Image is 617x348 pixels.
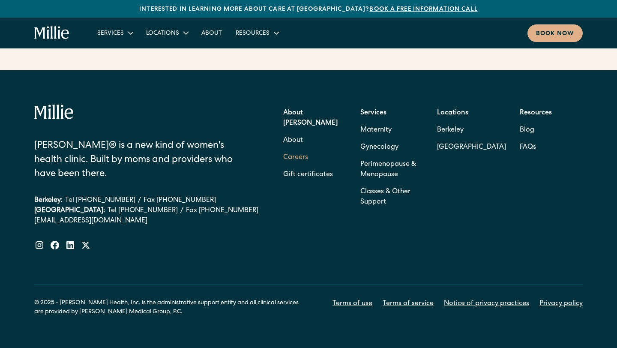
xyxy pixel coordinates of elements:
[360,156,423,183] a: Perimenopause & Menopause
[536,30,574,39] div: Book now
[144,195,216,206] a: Fax [PHONE_NUMBER]
[520,122,534,139] a: Blog
[437,139,506,156] a: [GEOGRAPHIC_DATA]
[283,166,333,183] a: Gift certificates
[437,110,468,117] strong: Locations
[520,110,552,117] strong: Resources
[34,195,63,206] div: Berkeley:
[437,122,506,139] a: Berkeley
[90,26,139,40] div: Services
[360,183,423,211] a: Classes & Other Support
[195,26,229,40] a: About
[383,299,434,309] a: Terms of service
[186,206,258,216] a: Fax [PHONE_NUMBER]
[34,299,308,317] div: © 2025 - [PERSON_NAME] Health, Inc. is the administrative support entity and all clinical service...
[138,195,141,206] div: /
[236,29,270,38] div: Resources
[34,26,70,40] a: home
[65,195,135,206] a: Tel [PHONE_NUMBER]
[97,29,124,38] div: Services
[360,139,398,156] a: Gynecology
[283,110,338,127] strong: About [PERSON_NAME]
[108,206,178,216] a: Tel [PHONE_NUMBER]
[283,149,308,166] a: Careers
[34,216,259,226] a: [EMAIL_ADDRESS][DOMAIN_NAME]
[360,110,386,117] strong: Services
[34,139,236,182] div: [PERSON_NAME]® is a new kind of women's health clinic. Built by moms and providers who have been ...
[229,26,285,40] div: Resources
[34,206,105,216] div: [GEOGRAPHIC_DATA]:
[360,122,392,139] a: Maternity
[369,6,477,12] a: Book a free information call
[444,299,529,309] a: Notice of privacy practices
[146,29,179,38] div: Locations
[180,206,183,216] div: /
[283,132,303,149] a: About
[520,139,536,156] a: FAQs
[527,24,583,42] a: Book now
[539,299,583,309] a: Privacy policy
[139,26,195,40] div: Locations
[332,299,372,309] a: Terms of use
